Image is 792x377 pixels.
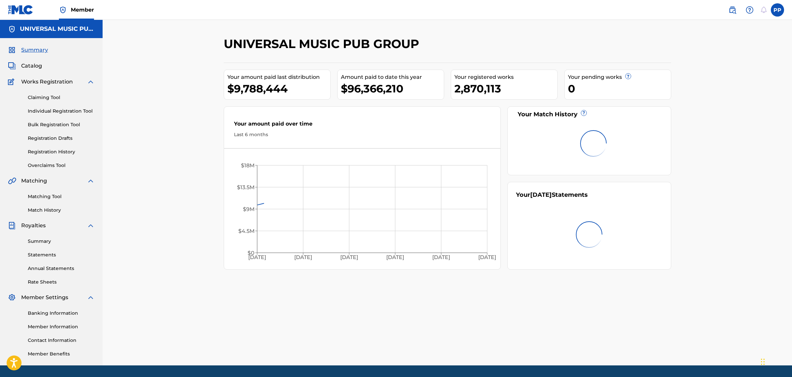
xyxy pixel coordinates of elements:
[87,78,95,86] img: expand
[8,177,16,185] img: Matching
[87,294,95,301] img: expand
[234,120,491,131] div: Your amount paid over time
[224,36,422,51] h2: UNIVERSAL MUSIC PUB GROUP
[227,81,330,96] div: $9,788,444
[241,162,255,169] tspan: $18M
[516,110,663,119] div: Your Match History
[760,7,767,13] div: Notifications
[8,5,33,15] img: MLC Logo
[28,251,95,258] a: Statements
[28,265,95,272] a: Annual Statements
[28,193,95,200] a: Matching Tool
[743,3,756,17] div: Help
[478,254,496,260] tspan: [DATE]
[71,6,94,14] span: Member
[248,254,266,260] tspan: [DATE]
[8,222,16,230] img: Royalties
[28,148,95,155] a: Registration History
[581,110,586,116] span: ?
[87,222,95,230] img: expand
[21,46,48,54] span: Summary
[8,78,17,86] img: Works Registration
[454,81,557,96] div: 2,870,113
[454,73,557,81] div: Your registered works
[21,222,46,230] span: Royalties
[340,254,358,260] tspan: [DATE]
[386,254,404,260] tspan: [DATE]
[746,6,754,14] img: help
[432,254,450,260] tspan: [DATE]
[8,46,16,54] img: Summary
[237,184,255,190] tspan: $13.5M
[726,3,739,17] a: Public Search
[238,228,255,234] tspan: $4.5M
[626,74,631,79] span: ?
[568,81,671,96] div: 0
[8,62,42,70] a: CatalogCatalog
[28,108,95,115] a: Individual Registration Tool
[21,62,42,70] span: Catalog
[8,46,48,54] a: SummarySummary
[8,25,16,33] img: Accounts
[294,254,312,260] tspan: [DATE]
[28,121,95,128] a: Bulk Registration Tool
[87,177,95,185] img: expand
[59,6,67,14] img: Top Rightsholder
[28,323,95,330] a: Member Information
[572,217,607,252] img: preloader
[227,73,330,81] div: Your amount paid last distribution
[28,279,95,286] a: Rate Sheets
[761,352,765,372] div: Drag
[516,190,588,199] div: Your Statements
[8,294,16,301] img: Member Settings
[28,94,95,101] a: Claiming Tool
[568,73,671,81] div: Your pending works
[28,162,95,169] a: Overclaims Tool
[728,6,736,14] img: search
[243,206,255,212] tspan: $9M
[530,191,552,198] span: [DATE]
[28,310,95,317] a: Banking Information
[341,81,444,96] div: $96,366,210
[234,131,491,138] div: Last 6 months
[20,25,95,33] h5: UNIVERSAL MUSIC PUB GROUP
[28,337,95,344] a: Contact Information
[21,294,68,301] span: Member Settings
[28,135,95,142] a: Registration Drafts
[21,177,47,185] span: Matching
[576,126,611,161] img: preloader
[771,3,784,17] div: User Menu
[8,62,16,70] img: Catalog
[28,350,95,357] a: Member Benefits
[21,78,73,86] span: Works Registration
[28,238,95,245] a: Summary
[759,345,792,377] iframe: Chat Widget
[28,207,95,214] a: Match History
[248,250,255,256] tspan: $0
[341,73,444,81] div: Amount paid to date this year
